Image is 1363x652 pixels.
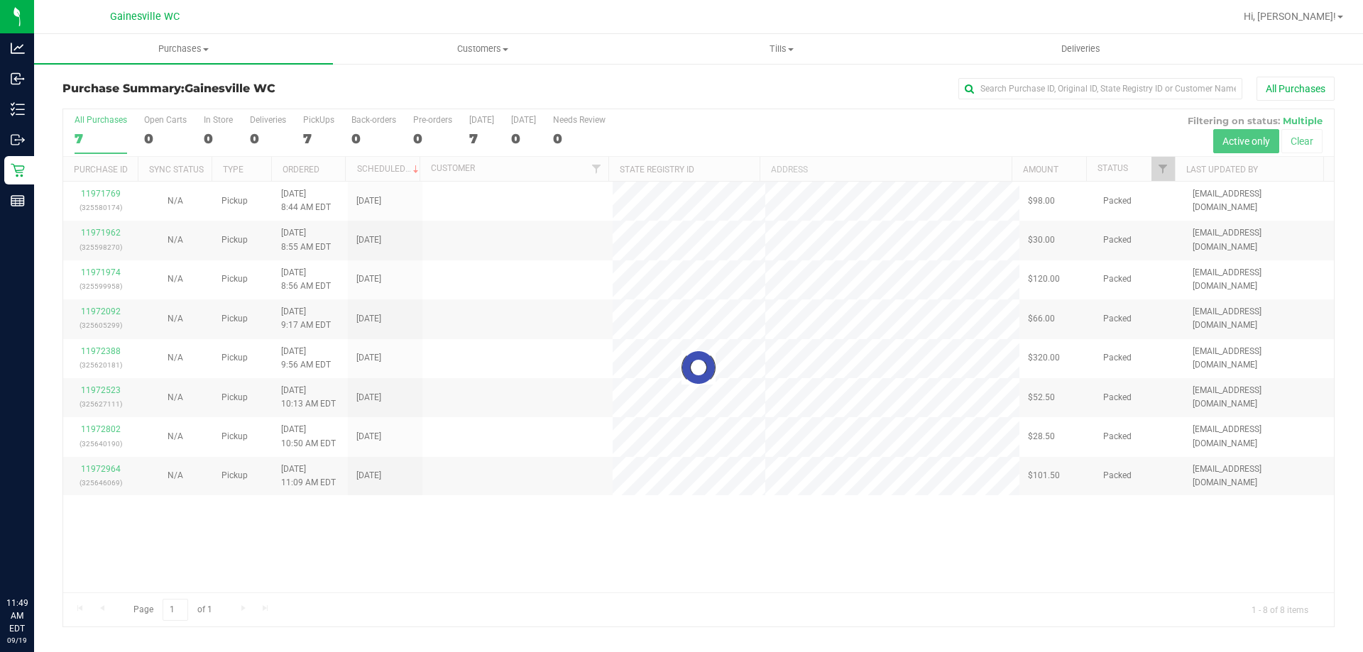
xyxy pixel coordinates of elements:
[11,194,25,208] inline-svg: Reports
[11,41,25,55] inline-svg: Analytics
[185,82,275,95] span: Gainesville WC
[633,43,930,55] span: Tills
[34,43,333,55] span: Purchases
[1042,43,1120,55] span: Deliveries
[6,635,28,646] p: 09/19
[34,34,333,64] a: Purchases
[931,34,1230,64] a: Deliveries
[1257,77,1335,101] button: All Purchases
[110,11,180,23] span: Gainesville WC
[632,34,931,64] a: Tills
[333,34,632,64] a: Customers
[11,72,25,86] inline-svg: Inbound
[14,538,57,581] iframe: Resource center
[1244,11,1336,22] span: Hi, [PERSON_NAME]!
[62,82,486,95] h3: Purchase Summary:
[958,78,1242,99] input: Search Purchase ID, Original ID, State Registry ID or Customer Name...
[334,43,631,55] span: Customers
[6,597,28,635] p: 11:49 AM EDT
[11,102,25,116] inline-svg: Inventory
[11,163,25,177] inline-svg: Retail
[11,133,25,147] inline-svg: Outbound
